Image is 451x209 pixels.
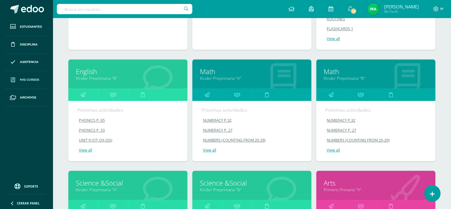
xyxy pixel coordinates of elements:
a: Kinder Preprimaria "B" [200,187,304,192]
a: NUMERACY P. 27 [325,128,427,133]
a: NUMERACY P.32 [201,118,303,123]
div: Próximas actividades: [201,107,303,113]
a: Kinder Preprimaria "A" [76,187,180,192]
span: Cerrar panel [17,201,40,205]
span: Asistencia [20,60,39,64]
a: NUMERACY P.32 [325,118,427,123]
a: Science &Social [200,178,304,188]
a: Asistencia [5,54,48,71]
a: English [76,67,180,76]
a: Kinder Preprimaria "B" [324,75,428,81]
a: PHONICS P. 65 [77,118,179,123]
a: Estudiantes [5,18,48,36]
a: Kinder Preprimaria "B" [76,75,180,81]
a: Kinder Preprimaria "A" [200,75,304,81]
span: Mis cursos [20,77,39,82]
span: Estudiantes [20,24,42,29]
span: Mi Perfil [384,9,419,14]
span: [PERSON_NAME] [384,4,419,10]
a: Disciplina [5,36,48,54]
a: View all [201,148,303,153]
a: Math [200,67,304,76]
span: 25 [350,8,357,14]
a: Science &Social [76,178,180,188]
a: Math [324,67,428,76]
span: Disciplina [20,42,38,47]
a: Primero Primaria "A" [324,187,428,192]
input: Busca un usuario... [57,4,192,14]
a: Arts [324,178,428,188]
a: NUMBERS (COUNTING FROM 20-29) [201,138,303,143]
img: 65d24bf89045e17e2505453a25dd4ac2.png [368,3,380,15]
div: Próximas actividades: [325,107,427,113]
a: View all [325,148,427,153]
a: Soporte [7,182,46,190]
span: Archivos [20,95,36,100]
a: FLASHCARDS 1 [325,26,427,31]
a: Mis cursos [5,71,48,89]
a: Archivos [5,89,48,107]
div: Próximas actividades: [77,107,179,113]
span: Soporte [24,184,39,189]
a: NUMERACY P. 27 [201,128,303,133]
a: ROUTINES [325,16,427,21]
a: NUMBERS (COUNTING FROM 20-29) [325,138,427,143]
a: View all [77,148,179,153]
a: View all [325,36,427,41]
a: UNIT 9 (OT-OX-OG) [77,138,179,143]
a: PHONICS P. 53 [77,128,179,133]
